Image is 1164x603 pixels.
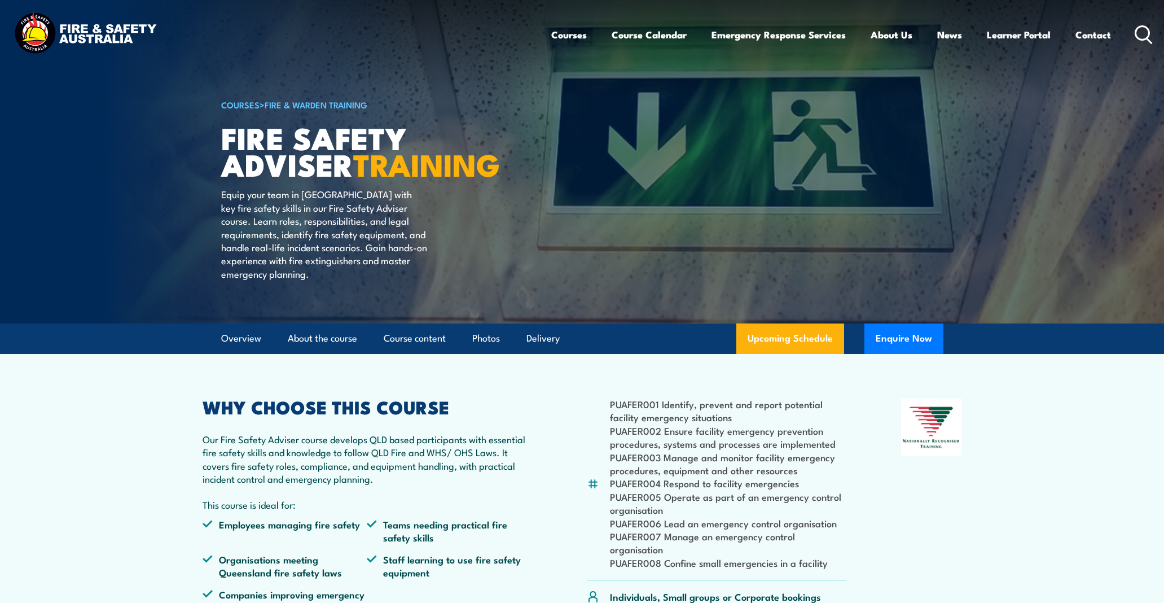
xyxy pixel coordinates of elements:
[288,324,357,353] a: About the course
[610,590,821,603] p: Individuals, Small groups or Corporate bookings
[610,451,846,477] li: PUAFER003 Manage and monitor facility emergency procedures, equipment and other resources
[1075,20,1111,50] a: Contact
[610,477,846,490] li: PUAFER004 Respond to facility emergencies
[221,98,500,111] h6: >
[221,324,261,353] a: Overview
[221,124,500,177] h1: FIRE SAFETY ADVISER
[610,490,846,517] li: PUAFER005 Operate as part of an emergency control organisation
[610,424,846,451] li: PUAFER002 Ensure facility emergency prevention procedures, systems and processes are implemented
[367,518,532,544] li: Teams needing practical fire safety skills
[864,324,943,354] button: Enquire Now
[221,187,427,280] p: Equip your team in [GEOGRAPHIC_DATA] with key fire safety skills in our Fire Safety Adviser cours...
[221,98,260,111] a: COURSES
[711,20,846,50] a: Emergency Response Services
[203,399,532,414] h2: WHY CHOOSE THIS COURSE
[203,498,532,511] p: This course is ideal for:
[265,98,367,111] a: Fire & Warden Training
[610,556,846,569] li: PUAFER008 Confine small emergencies in a facility
[610,397,846,424] li: PUAFER001 Identify, prevent and report potential facility emergency situations
[610,517,846,530] li: PUAFER006 Lead an emergency control organisation
[526,324,560,353] a: Delivery
[203,432,532,486] p: Our Fire Safety Adviser course develops QLD based participants with essential fire safety skills ...
[901,399,962,456] img: Nationally Recognised Training logo.
[736,324,844,354] a: Upcoming Schedule
[610,530,846,556] li: PUAFER007 Manage an emergency control organisation
[472,324,500,353] a: Photos
[203,518,367,544] li: Employees managing fire safety
[367,553,532,579] li: Staff learning to use fire safety equipment
[937,20,962,50] a: News
[551,20,587,50] a: Courses
[612,20,687,50] a: Course Calendar
[871,20,912,50] a: About Us
[353,140,500,187] strong: TRAINING
[203,553,367,579] li: Organisations meeting Queensland fire safety laws
[987,20,1051,50] a: Learner Portal
[384,324,446,353] a: Course content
